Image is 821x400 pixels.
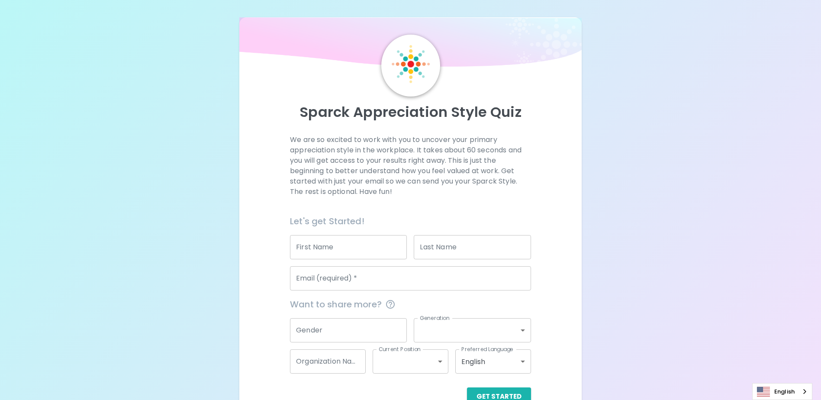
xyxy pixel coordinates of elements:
[455,349,531,374] div: English
[290,214,531,228] h6: Let's get Started!
[290,297,531,311] span: Want to share more?
[752,383,812,400] aside: Language selected: English
[250,103,571,121] p: Sparck Appreciation Style Quiz
[420,314,450,322] label: Generation
[461,345,513,353] label: Preferred Language
[379,345,421,353] label: Current Position
[752,383,812,400] div: Language
[239,17,581,71] img: wave
[753,384,812,400] a: English
[385,299,396,310] svg: This information is completely confidential and only used for aggregated appreciation studies at ...
[392,45,430,83] img: Sparck Logo
[290,135,531,197] p: We are so excited to work with you to uncover your primary appreciation style in the workplace. I...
